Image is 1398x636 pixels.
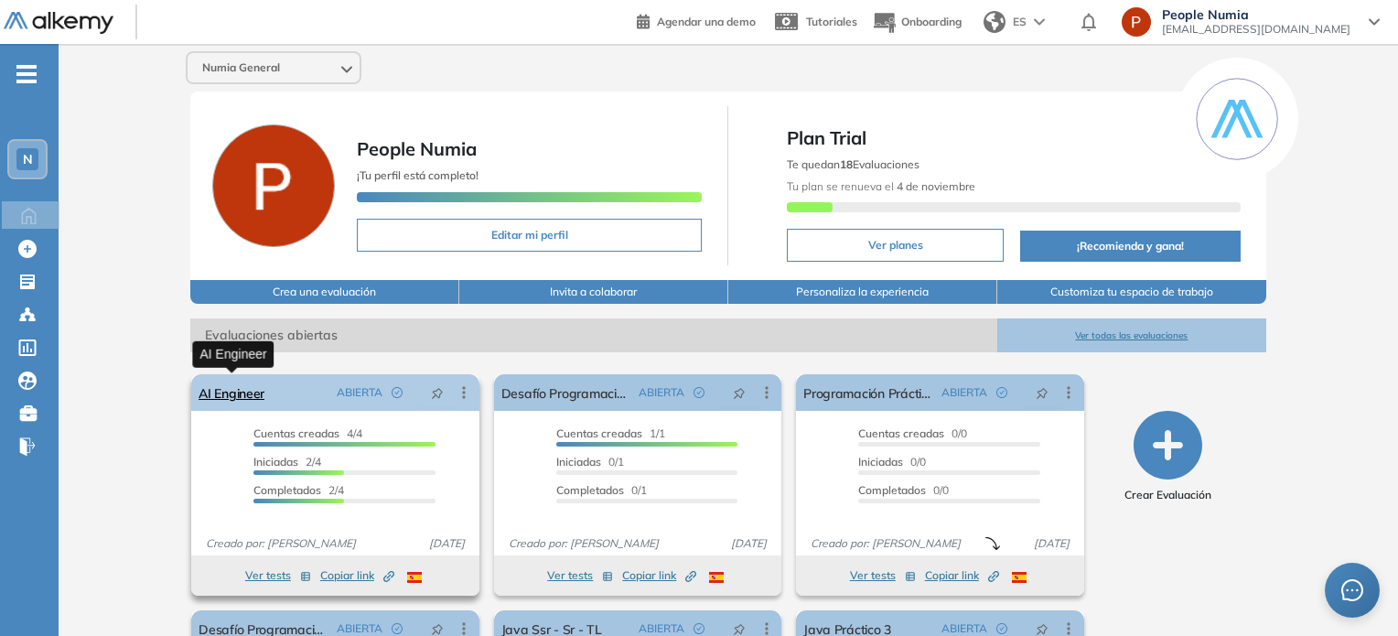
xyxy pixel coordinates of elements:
[872,3,962,42] button: Onboarding
[320,567,394,584] span: Copiar link
[212,124,335,247] img: Foto de perfil
[253,455,298,469] span: Iniciadas
[459,280,728,304] button: Invita a colaborar
[392,623,403,634] span: check-circle
[4,12,113,35] img: Logo
[202,60,280,75] span: Numia General
[190,318,997,352] span: Evaluaciones abiertas
[422,535,472,552] span: [DATE]
[556,455,601,469] span: Iniciadas
[1020,231,1240,262] button: ¡Recomienda y gana!
[547,565,613,587] button: Ver tests
[941,384,987,401] span: ABIERTA
[1341,579,1363,601] span: message
[407,572,422,583] img: ESP
[724,535,774,552] span: [DATE]
[1124,487,1211,503] span: Crear Evaluación
[23,152,33,167] span: N
[1162,7,1350,22] span: People Numia
[1012,572,1027,583] img: ESP
[858,483,949,497] span: 0/0
[858,455,926,469] span: 0/0
[984,11,1005,33] img: world
[997,280,1266,304] button: Customiza tu espacio de trabajo
[733,385,746,400] span: pushpin
[320,565,394,587] button: Copiar link
[556,483,624,497] span: Completados
[996,387,1007,398] span: check-circle
[787,157,919,171] span: Te quedan Evaluaciones
[253,483,344,497] span: 2/4
[556,426,642,440] span: Cuentas creadas
[501,374,631,411] a: Desafío Programación Sistema de Pagos - Python
[501,535,666,552] span: Creado por: [PERSON_NAME]
[253,455,321,469] span: 2/4
[733,621,746,636] span: pushpin
[1124,411,1211,503] button: Crear Evaluación
[694,623,704,634] span: check-circle
[803,535,968,552] span: Creado por: [PERSON_NAME]
[431,621,444,636] span: pushpin
[787,179,975,193] span: Tu plan se renueva el
[16,72,37,76] i: -
[190,280,459,304] button: Crea una evaluación
[556,455,624,469] span: 0/1
[858,426,967,440] span: 0/0
[709,572,724,583] img: ESP
[901,15,962,28] span: Onboarding
[357,137,477,160] span: People Numia
[622,565,696,587] button: Copiar link
[1162,22,1350,37] span: [EMAIL_ADDRESS][DOMAIN_NAME]
[1036,385,1048,400] span: pushpin
[728,280,997,304] button: Personaliza la experiencia
[253,426,362,440] span: 4/4
[787,229,1004,262] button: Ver planes
[858,455,903,469] span: Iniciadas
[639,384,684,401] span: ABIERTA
[392,387,403,398] span: check-circle
[431,385,444,400] span: pushpin
[556,426,665,440] span: 1/1
[417,378,457,407] button: pushpin
[199,535,363,552] span: Creado por: [PERSON_NAME]
[806,15,857,28] span: Tutoriales
[657,15,756,28] span: Agendar una demo
[803,374,933,411] a: Programación Práctica - Python
[1036,621,1048,636] span: pushpin
[556,483,647,497] span: 0/1
[637,9,756,31] a: Agendar una demo
[199,374,264,411] a: AI Engineer
[192,340,274,367] div: AI Engineer
[245,565,311,587] button: Ver tests
[894,179,975,193] b: 4 de noviembre
[996,623,1007,634] span: check-circle
[1034,18,1045,26] img: arrow
[1013,14,1027,30] span: ES
[925,565,999,587] button: Copiar link
[357,219,702,252] button: Editar mi perfil
[787,124,1240,152] span: Plan Trial
[337,384,382,401] span: ABIERTA
[253,426,339,440] span: Cuentas creadas
[1027,535,1077,552] span: [DATE]
[850,565,916,587] button: Ver tests
[1022,378,1062,407] button: pushpin
[719,378,759,407] button: pushpin
[694,387,704,398] span: check-circle
[925,567,999,584] span: Copiar link
[858,426,944,440] span: Cuentas creadas
[858,483,926,497] span: Completados
[622,567,696,584] span: Copiar link
[997,318,1266,352] button: Ver todas las evaluaciones
[840,157,853,171] b: 18
[357,168,479,182] span: ¡Tu perfil está completo!
[253,483,321,497] span: Completados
